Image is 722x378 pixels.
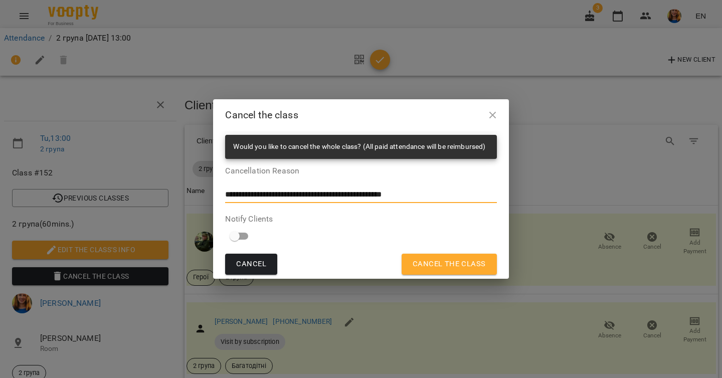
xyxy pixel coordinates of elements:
[225,215,496,223] label: Notify Clients
[225,254,277,275] button: Cancel
[225,167,496,175] label: Cancellation Reason
[413,258,486,271] span: Cancel the class
[233,138,485,156] div: Would you like to cancel the whole class? (All paid attendance will be reimbursed)
[225,107,496,123] h2: Cancel the class
[236,258,266,271] span: Cancel
[402,254,497,275] button: Cancel the class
